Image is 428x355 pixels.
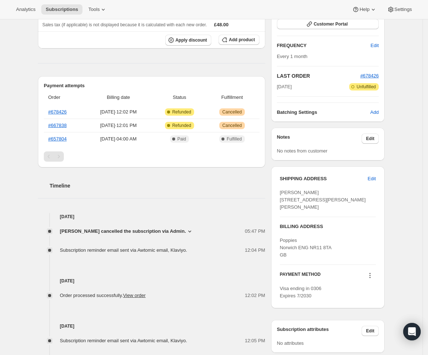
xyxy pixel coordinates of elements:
h2: LAST ORDER [277,72,360,80]
span: Billing date [87,94,150,101]
span: Unfulfilled [356,84,376,90]
a: #678426 [48,109,67,115]
span: [PERSON_NAME] [STREET_ADDRESS][PERSON_NAME][PERSON_NAME] [280,190,366,210]
span: 12:02 PM [245,292,265,299]
span: Analytics [16,7,35,12]
h2: Timeline [50,182,265,189]
span: 12:04 PM [245,247,265,254]
h3: SHIPPING ADDRESS [280,175,368,182]
span: Visa ending in 0306 Expires 7/2030 [280,286,321,298]
h4: [DATE] [38,277,265,285]
button: Add [366,107,383,118]
span: Every 1 month [277,54,308,59]
span: No notes from customer [277,148,328,154]
span: [DATE] · 12:01 PM [87,122,150,129]
a: #657804 [48,136,67,142]
h2: Payment attempts [44,82,259,89]
span: Edit [371,42,379,49]
h3: Subscription attributes [277,326,362,336]
span: Apply discount [176,37,207,43]
span: Order processed successfully. [60,293,146,298]
button: Apply discount [165,35,212,46]
span: Subscription reminder email sent via Awtomic email, Klaviyo. [60,338,187,343]
span: 05:47 PM [245,228,265,235]
button: Subscriptions [41,4,82,15]
nav: Pagination [44,151,259,162]
th: Order [44,89,85,105]
button: Edit [363,173,380,185]
span: Tools [88,7,100,12]
span: Customer Portal [314,21,348,27]
h4: [DATE] [38,213,265,220]
span: [DATE] · 04:00 AM [87,135,150,143]
div: Open Intercom Messenger [403,323,421,340]
h4: [DATE] [38,323,265,330]
span: Subscription reminder email sent via Awtomic email, Klaviyo. [60,247,187,253]
span: Subscriptions [46,7,78,12]
span: Cancelled [222,109,242,115]
span: Edit [368,175,376,182]
button: Edit [362,134,379,144]
span: No attributes [277,340,304,346]
button: Tools [84,4,111,15]
h2: FREQUENCY [277,42,371,49]
h6: Batching Settings [277,109,370,116]
button: Analytics [12,4,40,15]
h3: Notes [277,134,362,144]
span: [DATE] · 12:02 PM [87,108,150,116]
span: Add product [229,37,255,43]
span: Sales tax (if applicable) is not displayed because it is calculated with each new order. [42,22,207,27]
button: Edit [362,326,379,336]
span: Cancelled [222,123,242,128]
button: Edit [366,40,383,51]
span: Settings [394,7,412,12]
span: Fulfilled [227,136,242,142]
button: #678426 [360,72,379,80]
span: Refunded [172,123,191,128]
span: 12:05 PM [245,337,265,344]
span: [DATE] [277,83,292,90]
h3: PAYMENT METHOD [280,271,321,281]
button: Help [348,4,381,15]
button: Settings [383,4,416,15]
a: #678426 [360,73,379,78]
span: Edit [366,136,374,142]
span: Status [154,94,205,101]
button: [PERSON_NAME] cancelled the subscription via Admin. [60,228,193,235]
span: Paid [177,136,186,142]
button: Add product [219,35,259,45]
a: #667838 [48,123,67,128]
span: Refunded [172,109,191,115]
span: Add [370,109,379,116]
span: £48.00 [214,22,229,27]
h3: BILLING ADDRESS [280,223,376,230]
span: [PERSON_NAME] cancelled the subscription via Admin. [60,228,186,235]
span: Edit [366,328,374,334]
span: Poppies Norwich ENG NR11 8TA GB [280,238,332,258]
span: Fulfillment [209,94,255,101]
span: Help [359,7,369,12]
button: Customer Portal [277,19,379,29]
a: View order [123,293,146,298]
